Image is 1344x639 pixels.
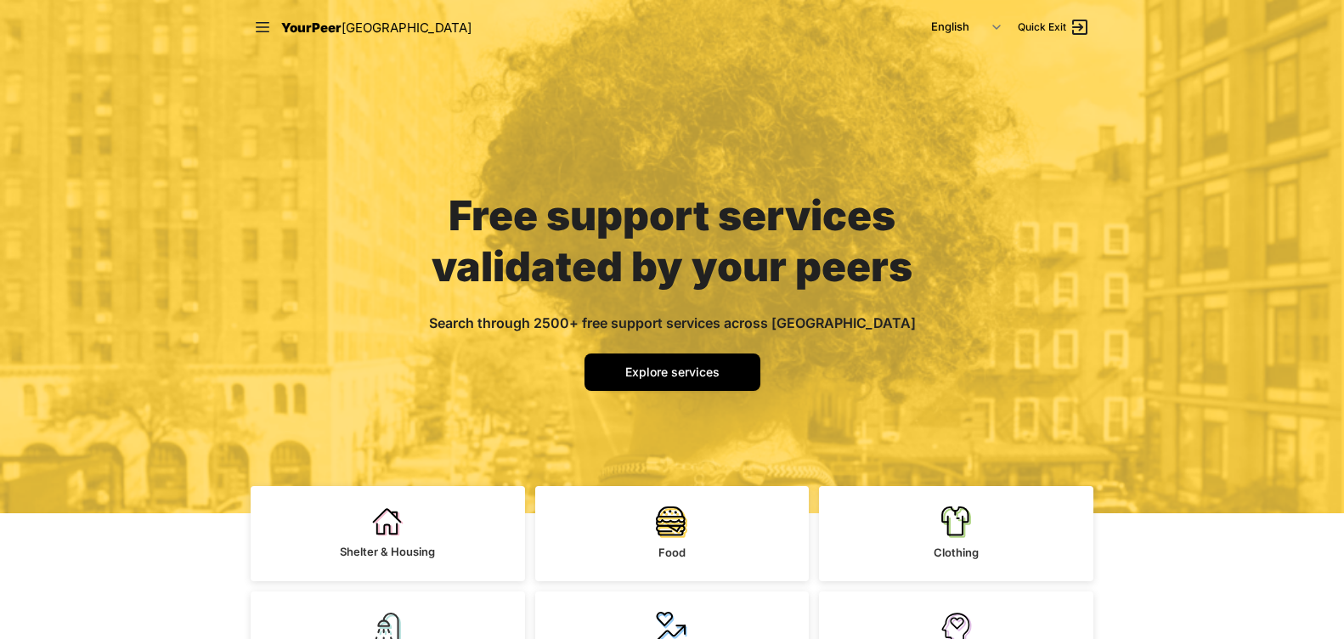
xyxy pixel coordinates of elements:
a: Shelter & Housing [251,486,525,581]
span: Food [658,546,686,559]
a: Explore services [584,353,760,391]
a: Quick Exit [1018,17,1090,37]
span: Shelter & Housing [340,545,435,558]
span: Explore services [625,365,720,379]
span: Quick Exit [1018,20,1066,34]
span: Search through 2500+ free support services across [GEOGRAPHIC_DATA] [429,314,916,331]
a: Clothing [819,486,1093,581]
span: [GEOGRAPHIC_DATA] [342,20,472,36]
span: Free support services validated by your peers [432,190,912,291]
span: YourPeer [281,20,342,36]
span: Clothing [934,546,979,559]
a: YourPeer[GEOGRAPHIC_DATA] [281,17,472,38]
a: Food [535,486,810,581]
